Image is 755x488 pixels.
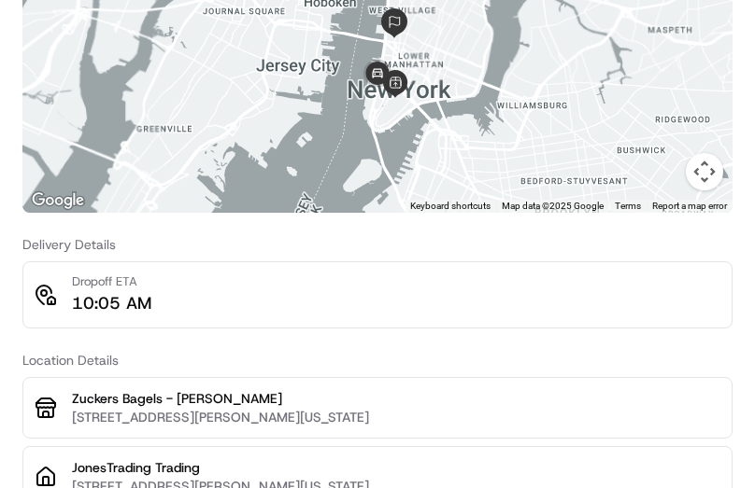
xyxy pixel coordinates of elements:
[72,389,720,408] p: Zuckers Bagels - [PERSON_NAME]
[410,200,491,213] button: Keyboard shortcuts
[22,235,733,254] h3: Delivery Details
[27,188,89,213] img: Google
[615,201,641,211] a: Terms
[72,273,151,290] p: Dropoff ETA
[72,290,151,316] p: 10:05 AM
[502,201,604,211] span: Map data ©2025 Google
[22,351,733,369] h3: Location Details
[72,408,720,426] p: [STREET_ADDRESS][PERSON_NAME][US_STATE]
[652,201,727,211] a: Report a map error
[72,458,720,477] p: JonesTrading Trading
[686,153,723,190] button: Map camera controls
[27,188,89,213] a: Open this area in Google Maps (opens a new window)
